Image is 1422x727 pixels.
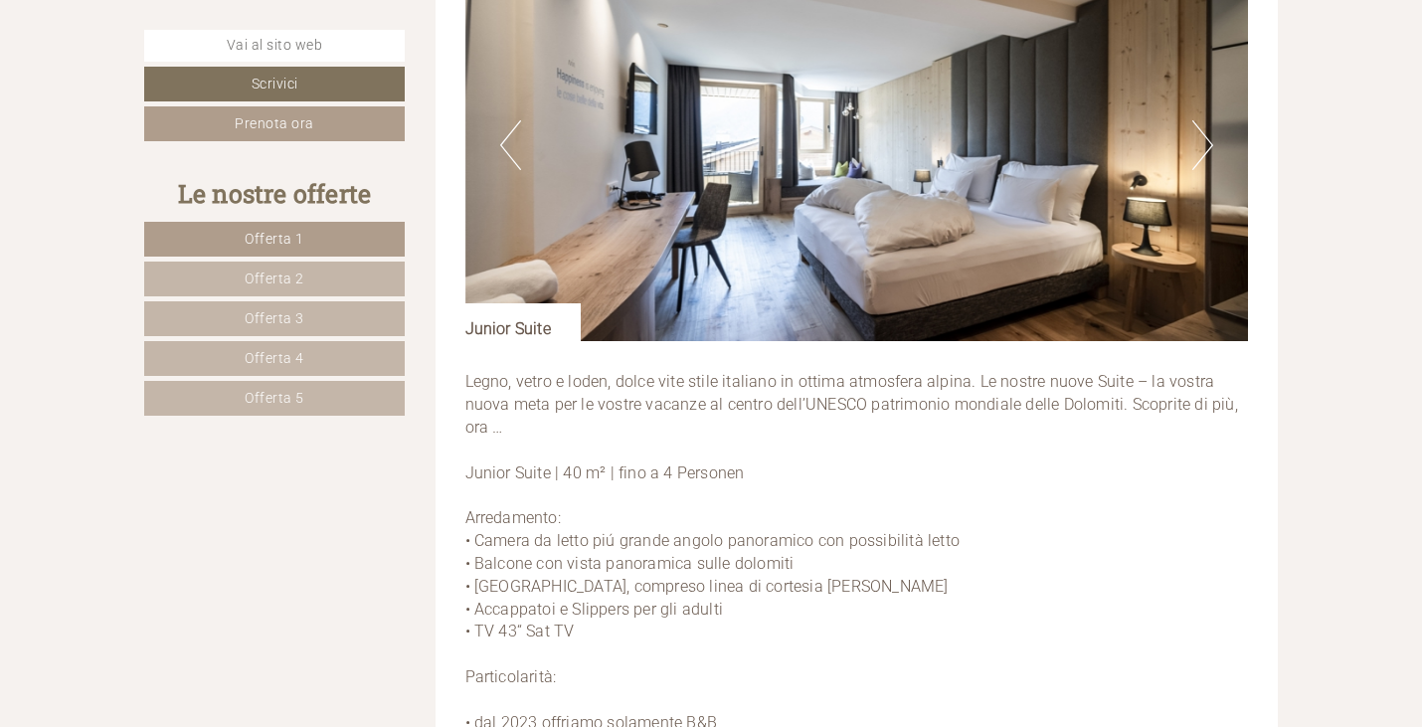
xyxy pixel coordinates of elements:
[245,231,304,247] span: Offerta 1
[31,97,307,111] small: 15:00
[144,30,405,62] a: Vai al sito web
[144,67,405,101] a: Scrivici
[16,55,317,115] div: Buon giorno, come possiamo aiutarla?
[245,390,304,406] span: Offerta 5
[245,271,304,286] span: Offerta 2
[500,120,521,170] button: Previous
[144,106,405,141] a: Prenota ora
[465,303,581,341] div: Junior Suite
[245,310,304,326] span: Offerta 3
[31,59,307,75] div: Hotel Simpaty
[690,524,785,559] button: Invia
[245,350,304,366] span: Offerta 4
[346,16,437,50] div: martedì
[144,176,405,212] div: Le nostre offerte
[1192,120,1213,170] button: Next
